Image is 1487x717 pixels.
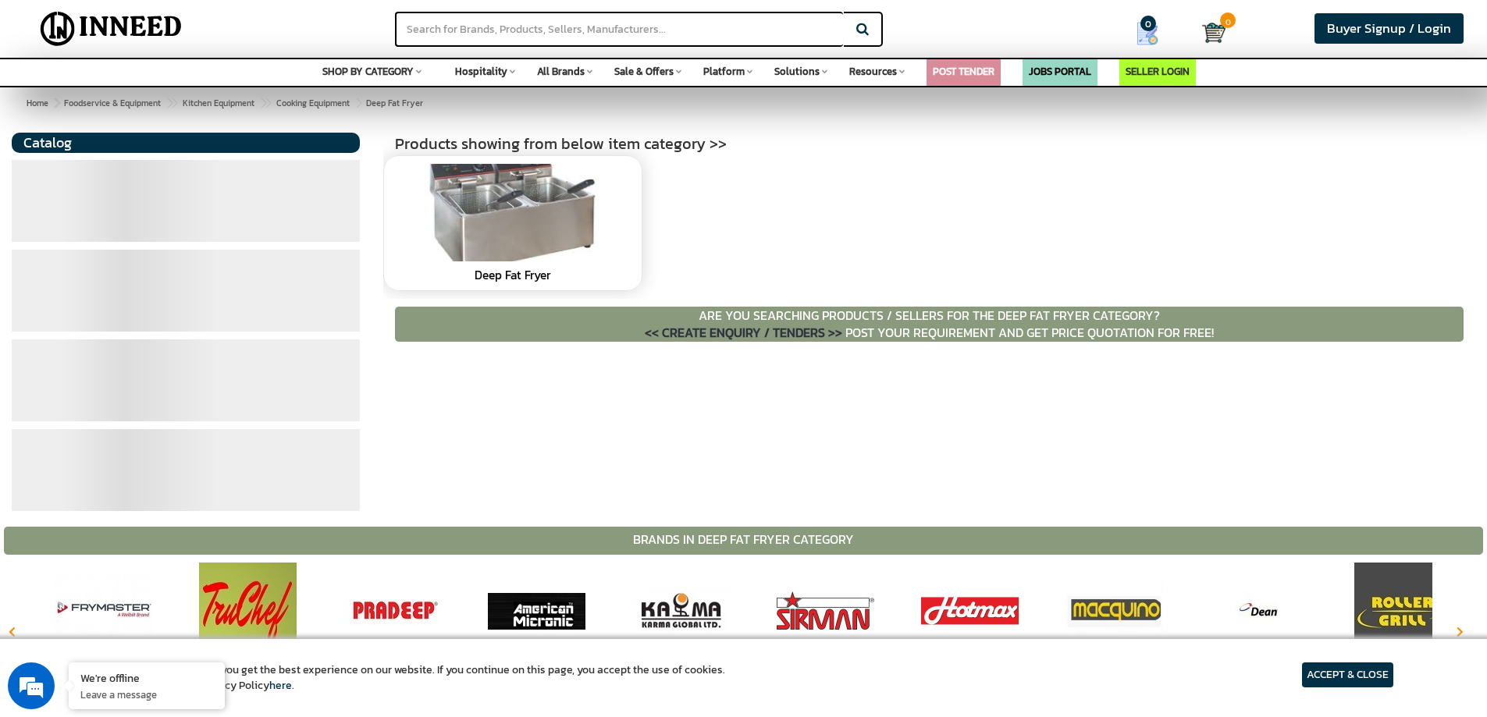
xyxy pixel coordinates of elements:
[260,94,268,112] span: >
[23,94,52,112] a: Home
[273,94,353,112] a: Cooking Equipment
[269,677,292,694] a: here
[54,97,59,109] span: >
[703,64,745,79] span: Platform
[383,133,1475,155] div: Products showing from below item category >>
[1136,22,1159,45] img: Show My Quotes
[1220,12,1236,28] span: 0
[343,563,441,660] img: 189-medium_default.jpg
[537,64,585,79] span: All Brands
[27,9,195,48] img: Inneed.Market
[1327,19,1451,38] span: Buyer Signup / Login
[320,563,464,683] a: Pradeep
[1105,16,1202,51] a: my Quotes 0
[61,94,164,112] a: Foodservice & Equipment
[355,94,363,112] span: >
[4,527,1483,555] div: Brands in Deep Fat Fryer Category
[753,563,898,683] a: [PERSON_NAME]
[488,563,585,660] img: 319-medium_default.jpg
[774,64,820,79] span: Solutions
[395,307,1464,343] p: ARE YOU SEARCHING PRODUCTS / SELLERS FOR THE Deep Fat Fryer CATEGORY? POST YOUR REQUIREMENT AND G...
[80,670,213,685] div: We're offline
[322,64,414,79] span: SHOP BY CATEGORY
[183,97,254,109] span: Kitchen Equipment
[94,662,725,694] article: We use cookies to ensure you get the best experience on our website. If you continue on this page...
[645,323,845,342] a: << CREATE ENQUIRY / TENDERS >>
[1210,563,1307,660] img: 596-medium_default.jpg
[849,64,897,79] span: Resources
[1029,64,1091,79] a: JOBS PORTAL
[609,563,753,683] a: [DATE]
[1314,13,1464,44] a: Buyer Signup / Login
[176,563,320,683] a: TruChef
[1126,64,1190,79] a: SELLER LOGIN
[199,563,297,660] img: 174-medium_default.jpg
[645,323,842,342] span: << CREATE ENQUIRY / TENDERS >>
[1202,21,1226,44] img: Cart
[1065,563,1163,660] img: 339-medium_default.jpg
[1202,16,1217,50] a: Cart 0
[80,687,213,701] p: Leave a message
[777,563,874,660] img: 102-medium_default.jpg
[1354,563,1452,660] img: 142-medium_default.jpg
[1302,662,1393,687] article: ACCEPT & CLOSE
[614,64,674,79] span: Sale & Offers
[475,266,551,284] a: Deep Fat Fryer
[166,94,174,112] span: >
[1452,611,1467,626] button: Next
[395,12,843,47] input: Search for Brands, Products, Sellers, Manufacturers...
[455,64,507,79] span: Hospitality
[23,132,72,153] span: Catalog
[933,64,994,79] a: POST TENDER
[55,563,152,660] img: 155-medium_default.jpg
[464,563,609,683] a: American Micronic
[632,563,730,660] img: 455-medium_default.jpg
[64,97,161,109] span: Foodservice & Equipment
[180,94,258,112] a: Kitchen Equipment
[921,563,1019,660] img: 165-medium_default.jpg
[61,97,423,109] span: Deep Fat Fryer
[4,611,20,626] button: Previous
[276,97,350,109] span: Cooking Equipment
[1140,16,1156,31] span: 0
[31,563,176,683] a: FRYMASTER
